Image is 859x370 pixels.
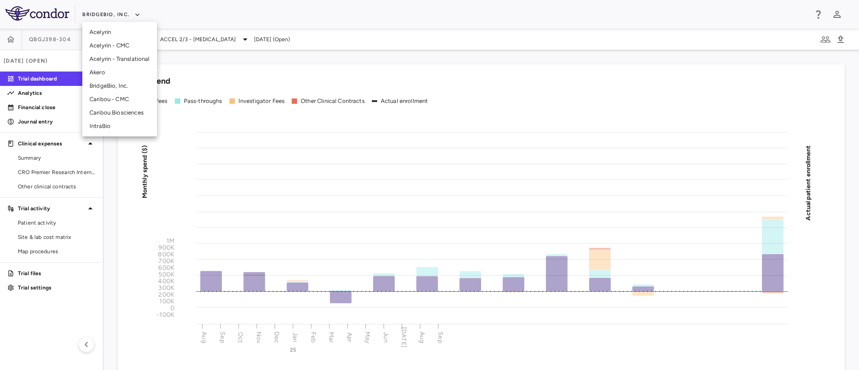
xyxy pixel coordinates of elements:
[82,22,157,136] ul: Menu
[82,26,157,39] li: Acelyrin
[82,119,157,133] li: IntraBio
[82,39,157,52] li: Acelyrin - CMC
[82,106,157,119] li: Caribou Biosciences
[82,52,157,66] li: Acelyrin - Translational
[82,66,157,79] li: Akero
[82,79,157,93] li: BridgeBio, Inc.
[82,93,157,106] li: Caribou - CMC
